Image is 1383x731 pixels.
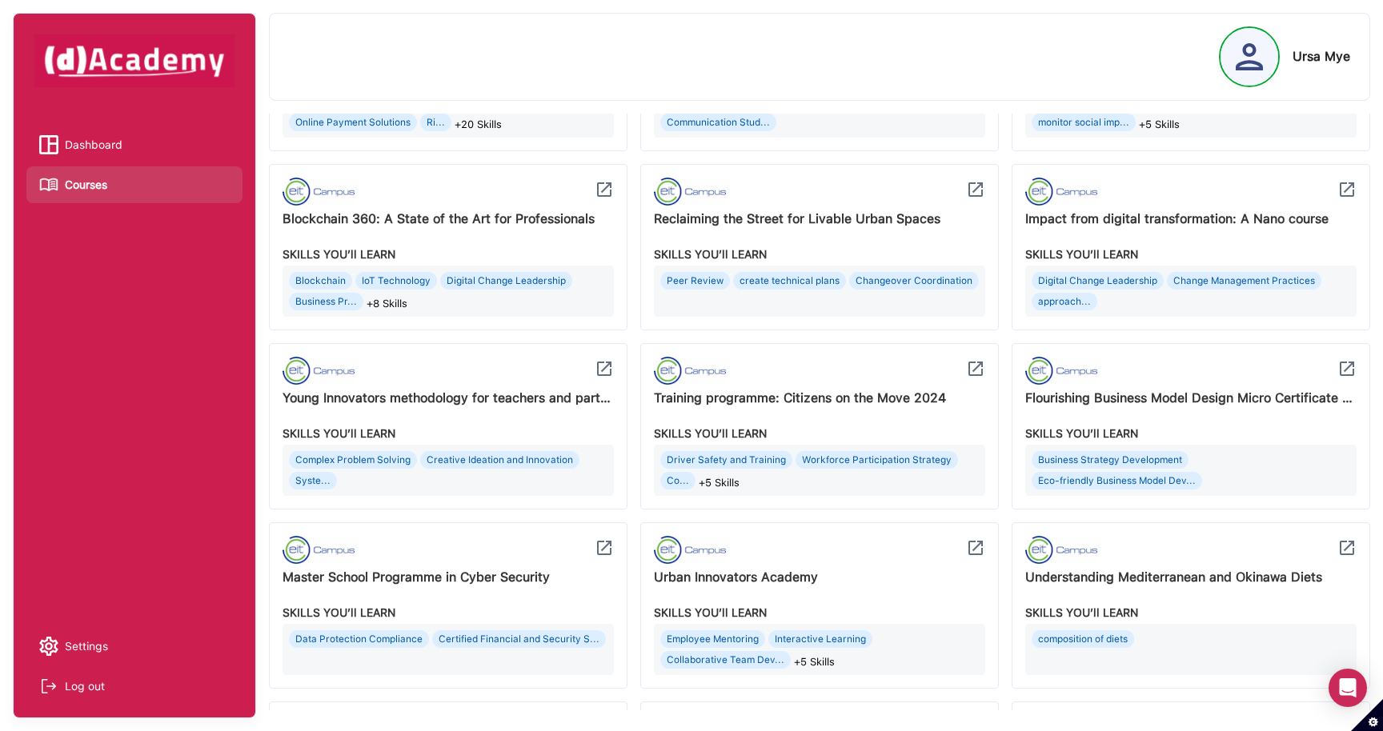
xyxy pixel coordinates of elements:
img: setting [39,637,58,656]
div: IoT Technology [355,272,437,290]
img: icon [283,178,355,206]
img: icon [654,357,726,385]
div: Reclaiming the Street for Livable Urban Spaces [654,208,985,230]
span: +5 Skills [699,472,740,494]
img: dAcademy [34,34,235,87]
div: Log out [65,674,105,698]
div: approach... [1032,293,1097,310]
div: Understanding Mediterranean and Okinawa Diets [1025,566,1357,589]
div: Certified Financial and Security S... [432,630,606,648]
div: Training programme: Citizens on the Move 2024 [654,387,985,409]
div: SKILLS YOU’ll LEARN [1025,422,1357,445]
div: Urban Innovators Academy [654,566,985,589]
div: Interactive Learning [768,630,872,648]
div: Peer Review [660,272,730,290]
img: Log out [39,677,58,696]
img: icon [966,359,985,378]
div: Blockchain 360: A State of the Art for Professionals [283,208,614,230]
div: Communication Stud... [660,114,776,131]
div: SKILLS YOU’ll LEARN [654,601,985,624]
div: Open Intercom Messenger [1329,669,1367,707]
div: Young Innovators methodology for teachers and partners [283,387,614,409]
img: icon [1025,536,1097,564]
div: Syste... [289,472,337,489]
img: icon [654,536,726,564]
a: Dashboard iconDashboard [39,133,230,157]
div: Digital Change Leadership [1032,272,1164,290]
div: Impact from digital transformation: A Nano course [1025,208,1357,230]
img: icon [283,357,355,385]
div: Ursa Mye [1293,49,1350,64]
div: composition of diets [1032,630,1134,648]
div: Change Management Practices [1167,272,1321,290]
img: icon [283,536,355,564]
div: Business Strategy Development [1032,451,1189,469]
img: icon [1337,180,1357,199]
div: Eco-friendly Business Model Dev... [1032,472,1202,489]
div: Employee Mentoring [660,630,765,648]
img: icon [595,538,614,557]
div: Business Pr... [289,293,363,310]
div: monitor social imp... [1032,114,1136,131]
a: Courses iconCourses [39,173,230,197]
span: Settings [65,634,108,658]
img: Profile [1236,43,1263,70]
div: Data Protection Compliance [289,630,429,648]
img: icon [1337,359,1357,378]
div: Blockchain [289,272,352,290]
div: Ri... [420,114,451,131]
div: Online Payment Solutions [289,114,417,131]
div: Co... [660,472,696,489]
span: +8 Skills [367,293,407,315]
img: icon [966,180,985,199]
button: Set cookie preferences [1351,699,1383,731]
div: SKILLS YOU’ll LEARN [283,243,614,266]
span: +5 Skills [794,651,835,673]
div: create technical plans [733,272,846,290]
img: icon [1025,357,1097,385]
div: SKILLS YOU’ll LEARN [654,422,985,445]
img: icon [654,178,726,206]
div: Digital Change Leadership [440,272,572,290]
img: icon [595,180,614,199]
div: SKILLS YOU’ll LEARN [654,243,985,266]
img: Courses icon [39,175,58,194]
div: SKILLS YOU’ll LEARN [1025,243,1357,266]
div: Workforce Participation Strategy [796,451,958,469]
div: Master School Programme in Cyber Security [283,566,614,589]
div: Changeover Coordination [849,272,979,290]
div: Complex Problem Solving [289,451,417,469]
span: +20 Skills [455,114,502,136]
div: SKILLS YOU’ll LEARN [1025,601,1357,624]
div: SKILLS YOU’ll LEARN [283,422,614,445]
div: SKILLS YOU’ll LEARN [283,601,614,624]
img: icon [966,538,985,557]
div: Creative Ideation and Innovation [420,451,579,469]
div: Collaborative Team Dev... [660,651,791,669]
div: Driver Safety and Training [660,451,792,469]
span: Courses [65,173,107,197]
img: icon [1337,538,1357,557]
img: icon [595,359,614,378]
img: icon [1025,178,1097,206]
img: Dashboard icon [39,135,58,154]
span: Dashboard [65,133,122,157]
div: Flourishing Business Model Design Micro Certificate Course for Enterprises & Communities [1025,387,1357,409]
span: +5 Skills [1139,114,1180,136]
